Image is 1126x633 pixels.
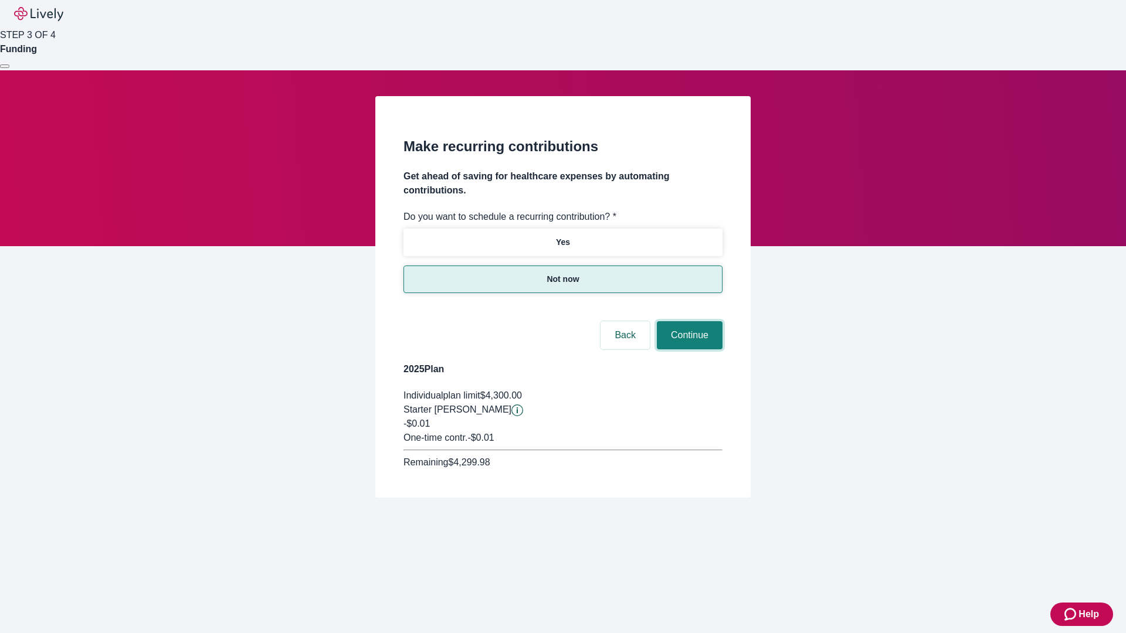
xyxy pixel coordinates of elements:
[1078,607,1099,621] span: Help
[448,457,490,467] span: $4,299.98
[403,169,723,198] h4: Get ahead of saving for healthcare expenses by automating contributions.
[657,321,723,349] button: Continue
[403,418,430,428] span: -$0.01
[403,266,723,293] button: Not now
[511,404,523,416] button: Lively will contribute $0.01 to establish your account
[403,362,723,376] h4: 2025 Plan
[403,229,723,256] button: Yes
[1050,603,1113,626] button: Zendesk support iconHelp
[556,236,570,249] p: Yes
[601,321,650,349] button: Back
[403,433,467,443] span: One-time contr.
[1064,607,1078,621] svg: Zendesk support icon
[14,7,63,21] img: Lively
[403,457,448,467] span: Remaining
[511,404,523,416] svg: Starter penny details
[467,433,494,443] span: - $0.01
[547,273,579,285] p: Not now
[480,390,522,400] span: $4,300.00
[403,136,723,157] h2: Make recurring contributions
[403,404,511,414] span: Starter [PERSON_NAME]
[403,390,480,400] span: Individual plan limit
[403,210,616,224] label: Do you want to schedule a recurring contribution? *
